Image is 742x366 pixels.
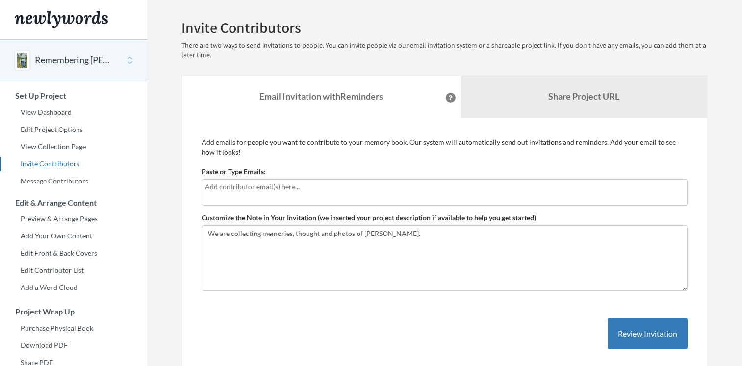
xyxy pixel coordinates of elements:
[202,167,266,177] label: Paste or Type Emails:
[202,225,688,291] textarea: We are collecting memories, thought and photos of [PERSON_NAME].
[0,91,147,100] h3: Set Up Project
[202,137,688,157] p: Add emails for people you want to contribute to your memory book. Our system will automatically s...
[0,307,147,316] h3: Project Wrap Up
[35,54,114,67] button: Remembering [PERSON_NAME]
[205,182,684,192] input: Add contributor email(s) here...
[548,91,619,102] b: Share Project URL
[608,318,688,350] button: Review Invitation
[181,20,708,36] h2: Invite Contributors
[0,198,147,207] h3: Edit & Arrange Content
[202,213,536,223] label: Customize the Note in Your Invitation (we inserted your project description if available to help ...
[259,91,383,102] strong: Email Invitation with Reminders
[181,41,708,60] p: There are two ways to send invitations to people. You can invite people via our email invitation ...
[15,11,108,28] img: Newlywords logo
